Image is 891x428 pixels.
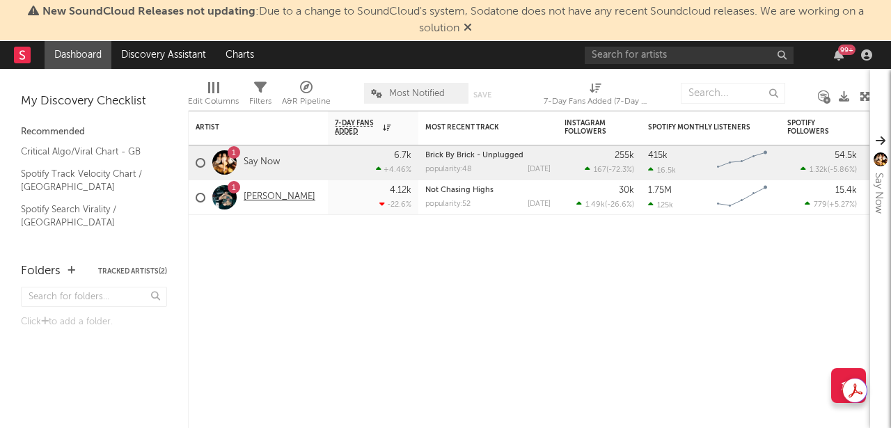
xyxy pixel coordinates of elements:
[648,186,672,195] div: 1.75M
[21,144,153,159] a: Critical Algo/Viral Chart - GB
[98,268,167,275] button: Tracked Artists(2)
[835,186,857,195] div: 15.4k
[21,166,153,195] a: Spotify Track Velocity Chart / [GEOGRAPHIC_DATA]
[21,314,167,331] div: Click to add a folder.
[282,76,331,116] div: A&R Pipeline
[425,152,551,159] div: Brick By Brick - Unplugged
[244,157,280,168] a: Say Now
[335,119,379,136] span: 7-Day Fans Added
[111,41,216,69] a: Discovery Assistant
[21,124,167,141] div: Recommended
[389,89,445,98] span: Most Notified
[838,45,855,55] div: 99 +
[870,173,887,214] div: Say Now
[607,201,632,209] span: -26.6 %
[801,165,857,174] div: ( )
[594,166,606,174] span: 167
[619,186,634,195] div: 30k
[787,119,836,136] div: Spotify Followers
[473,91,491,99] button: Save
[21,237,153,266] a: [PERSON_NAME] Assistant / [GEOGRAPHIC_DATA]
[805,200,857,209] div: ( )
[835,151,857,160] div: 54.5k
[216,41,264,69] a: Charts
[282,93,331,110] div: A&R Pipeline
[21,263,61,280] div: Folders
[711,145,773,180] svg: Chart title
[249,93,271,110] div: Filters
[648,151,668,160] div: 415k
[249,76,271,116] div: Filters
[425,123,530,132] div: Most Recent Track
[425,187,494,194] a: Not Chasing Highs
[810,166,828,174] span: 1.32k
[648,166,676,175] div: 16.5k
[21,287,167,307] input: Search for folders...
[648,200,673,209] div: 125k
[829,201,855,209] span: +5.27 %
[196,123,300,132] div: Artist
[188,76,239,116] div: Edit Columns
[425,200,471,208] div: popularity: 52
[681,83,785,104] input: Search...
[608,166,632,174] span: -72.3 %
[390,186,411,195] div: 4.12k
[394,151,411,160] div: 6.7k
[830,166,855,174] span: -5.86 %
[544,76,648,116] div: 7-Day Fans Added (7-Day Fans Added)
[42,6,864,34] span: : Due to a change to SoundCloud's system, Sodatone does not have any recent Soundcloud releases. ...
[565,119,613,136] div: Instagram Followers
[42,6,255,17] span: New SoundCloud Releases not updating
[376,165,411,174] div: +4.46 %
[528,200,551,208] div: [DATE]
[576,200,634,209] div: ( )
[45,41,111,69] a: Dashboard
[379,200,411,209] div: -22.6 %
[544,93,648,110] div: 7-Day Fans Added (7-Day Fans Added)
[814,201,827,209] span: 779
[615,151,634,160] div: 255k
[244,191,315,203] a: [PERSON_NAME]
[425,166,472,173] div: popularity: 48
[21,93,167,110] div: My Discovery Checklist
[425,152,523,159] a: Brick By Brick - Unplugged
[585,201,605,209] span: 1.49k
[188,93,239,110] div: Edit Columns
[585,47,794,64] input: Search for artists
[528,166,551,173] div: [DATE]
[21,202,153,230] a: Spotify Search Virality / [GEOGRAPHIC_DATA]
[834,49,844,61] button: 99+
[585,165,634,174] div: ( )
[464,23,472,34] span: Dismiss
[648,123,752,132] div: Spotify Monthly Listeners
[425,187,551,194] div: Not Chasing Highs
[711,180,773,215] svg: Chart title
